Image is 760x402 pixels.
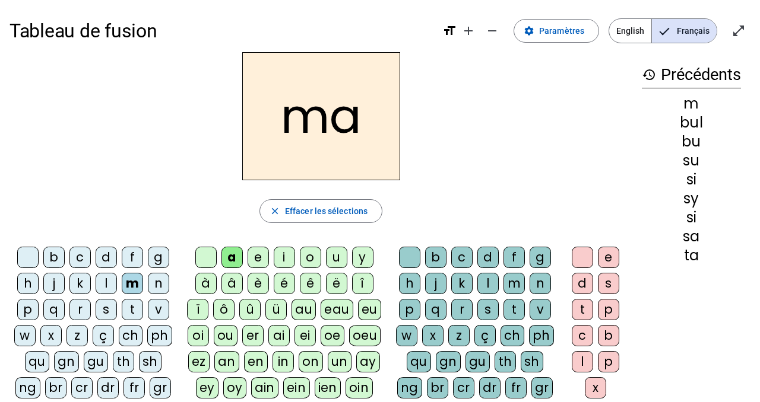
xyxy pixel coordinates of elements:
div: o [300,247,321,268]
div: th [113,351,134,372]
div: th [495,351,516,372]
div: sh [139,351,161,372]
div: ou [214,325,237,346]
div: qu [407,351,431,372]
div: ez [188,351,210,372]
div: ë [326,273,347,294]
div: ta [642,248,741,263]
div: w [14,325,36,346]
div: dr [479,377,501,398]
div: sy [642,192,741,206]
div: m [503,273,525,294]
div: c [572,325,593,346]
button: Entrer en plein écran [727,19,750,43]
div: oe [321,325,344,346]
div: su [642,154,741,168]
div: ï [187,299,208,320]
div: ph [147,325,172,346]
h2: ma [242,52,400,180]
div: p [17,299,39,320]
div: q [43,299,65,320]
div: k [69,273,91,294]
div: an [214,351,239,372]
div: fr [123,377,145,398]
div: x [585,377,606,398]
div: gn [436,351,461,372]
div: si [642,210,741,225]
div: sa [642,229,741,244]
div: m [642,97,741,111]
div: l [572,351,593,372]
div: q [425,299,446,320]
div: p [399,299,420,320]
div: î [352,273,373,294]
div: t [122,299,143,320]
div: ien [315,377,341,398]
div: c [451,247,473,268]
mat-icon: settings [524,25,534,36]
div: g [530,247,551,268]
div: gr [531,377,553,398]
div: û [239,299,261,320]
div: dr [97,377,119,398]
div: v [148,299,169,320]
div: oy [223,377,246,398]
div: h [399,273,420,294]
button: Diminuer la taille de la police [480,19,504,43]
div: ê [300,273,321,294]
div: k [451,273,473,294]
div: ng [15,377,40,398]
div: â [221,273,243,294]
div: en [244,351,268,372]
h3: Précédents [642,62,741,88]
div: n [148,273,169,294]
div: i [274,247,295,268]
h1: Tableau de fusion [9,12,433,50]
div: j [425,273,446,294]
div: ei [294,325,316,346]
div: br [45,377,66,398]
button: Paramètres [514,19,599,43]
mat-icon: format_size [442,24,457,38]
mat-icon: open_in_full [731,24,746,38]
div: f [122,247,143,268]
div: ô [213,299,235,320]
div: oin [346,377,373,398]
div: d [477,247,499,268]
span: Effacer les sélections [285,204,368,218]
div: d [572,273,593,294]
div: ain [251,377,279,398]
div: in [273,351,294,372]
mat-icon: history [642,68,656,82]
div: oeu [349,325,381,346]
div: br [427,377,448,398]
div: sh [521,351,543,372]
div: r [69,299,91,320]
div: é [274,273,295,294]
div: c [69,247,91,268]
div: z [448,325,470,346]
div: eu [358,299,381,320]
mat-button-toggle-group: Language selection [609,18,717,43]
div: b [598,325,619,346]
div: gr [150,377,171,398]
div: e [598,247,619,268]
div: ph [529,325,554,346]
div: si [642,173,741,187]
div: cr [453,377,474,398]
div: ai [268,325,290,346]
span: Paramètres [539,24,584,38]
mat-icon: remove [485,24,499,38]
div: b [43,247,65,268]
div: ng [397,377,422,398]
div: bu [642,135,741,149]
div: j [43,273,65,294]
div: ü [265,299,287,320]
div: x [40,325,62,346]
div: ay [356,351,380,372]
div: f [503,247,525,268]
div: z [66,325,88,346]
div: bul [642,116,741,130]
div: g [148,247,169,268]
div: l [96,273,117,294]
